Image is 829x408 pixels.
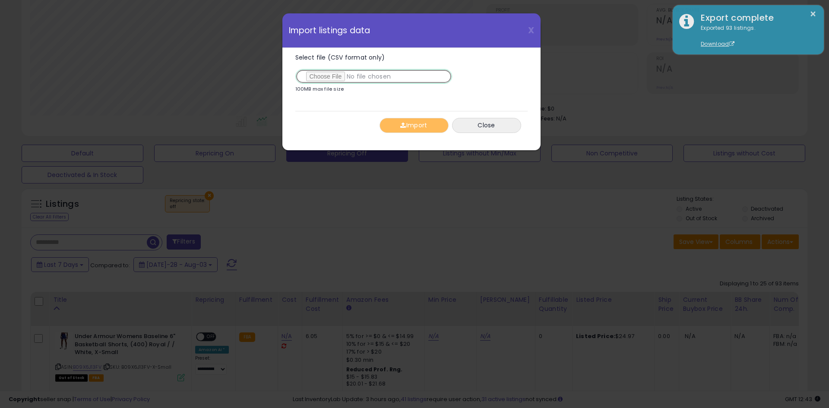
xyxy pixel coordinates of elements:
[295,87,344,92] p: 100MB max file size
[295,53,385,62] span: Select file (CSV format only)
[380,118,449,133] button: Import
[694,24,817,48] div: Exported 93 listings.
[810,9,816,19] button: ×
[289,26,370,35] span: Import listings data
[528,24,534,36] span: X
[694,12,817,24] div: Export complete
[701,40,734,47] a: Download
[452,118,521,133] button: Close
